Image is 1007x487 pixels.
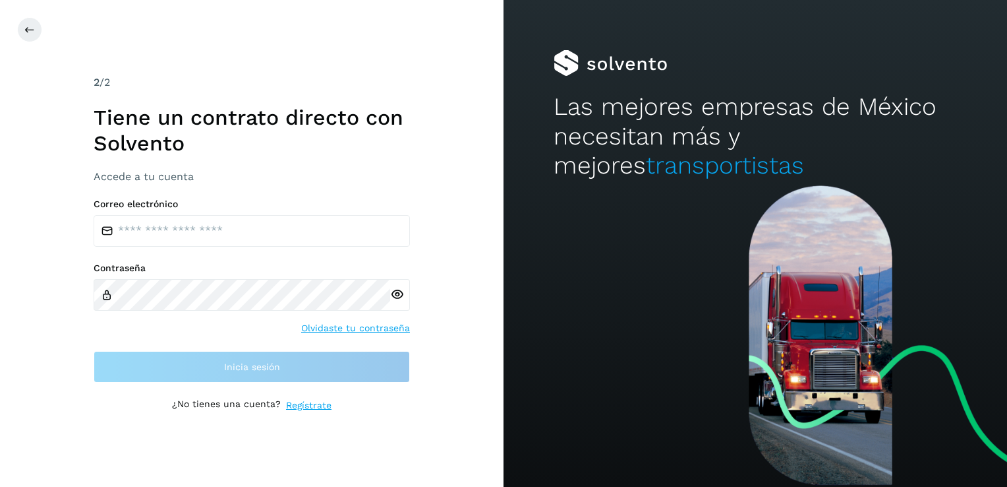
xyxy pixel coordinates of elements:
button: Inicia sesión [94,351,410,383]
span: Inicia sesión [224,362,280,372]
a: Regístrate [286,399,331,412]
label: Contraseña [94,263,410,274]
h1: Tiene un contrato directo con Solvento [94,105,410,156]
a: Olvidaste tu contraseña [301,321,410,335]
h3: Accede a tu cuenta [94,170,410,183]
span: 2 [94,76,100,88]
label: Correo electrónico [94,199,410,210]
span: transportistas [646,151,804,179]
div: /2 [94,75,410,90]
p: ¿No tienes una cuenta? [172,399,281,412]
h2: Las mejores empresas de México necesitan más y mejores [554,92,956,180]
